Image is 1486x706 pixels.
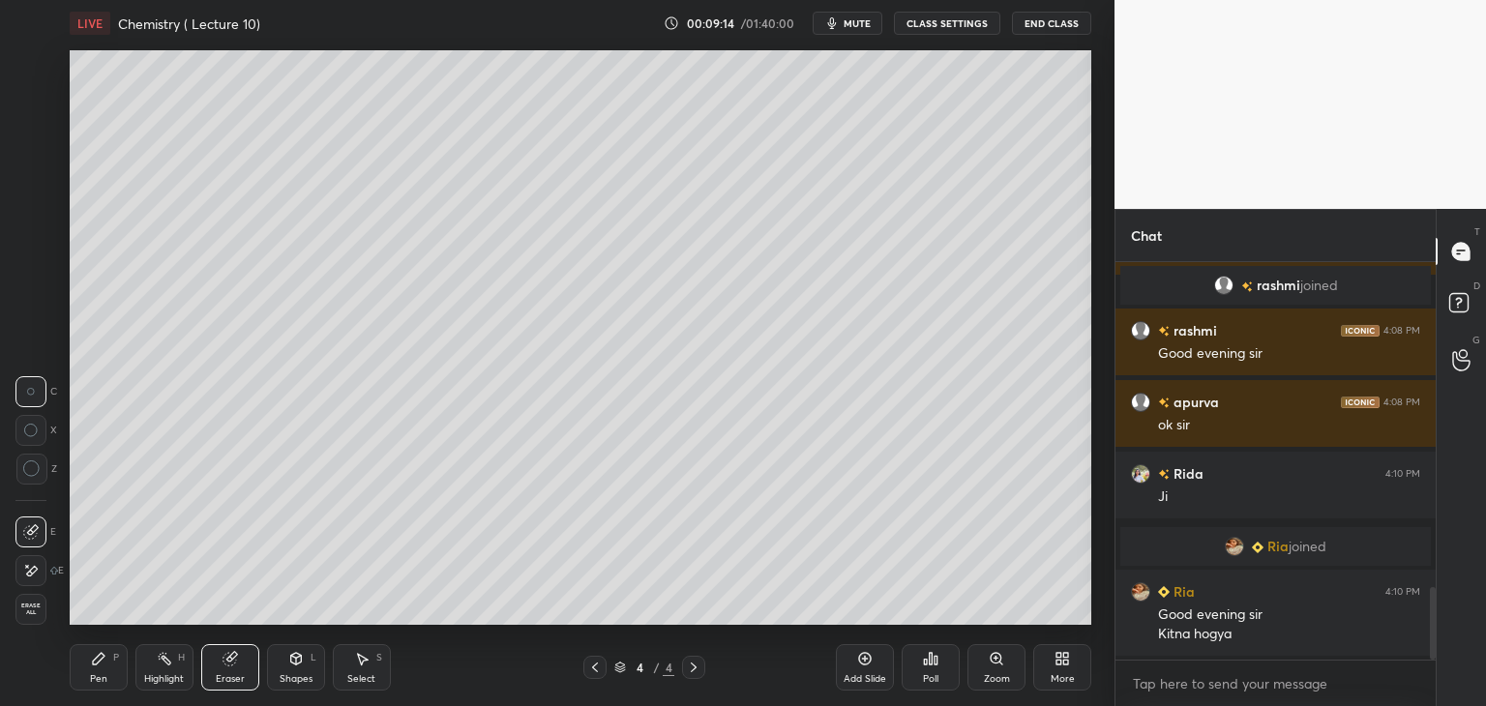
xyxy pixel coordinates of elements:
[178,653,185,662] div: H
[1115,262,1436,661] div: grid
[923,674,938,684] div: Poll
[844,674,886,684] div: Add Slide
[1385,468,1420,480] div: 4:10 PM
[1383,397,1420,408] div: 4:08 PM
[1158,416,1420,435] div: ok sir
[1158,344,1420,364] div: Good evening sir
[1289,539,1326,554] span: joined
[1214,276,1233,295] img: default.png
[1472,333,1480,347] p: G
[813,12,882,35] button: mute
[1474,224,1480,239] p: T
[70,12,110,35] div: LIVE
[1300,278,1338,293] span: joined
[1257,278,1300,293] span: rashmi
[1158,326,1170,337] img: no-rating-badge.077c3623.svg
[15,555,64,586] div: E
[1131,464,1150,484] img: 324b7ae3f6e84dbbb3632ae0ad1a0089.jpg
[1131,582,1150,602] img: 9c49796db0424d3e93502d3a13e5df49.jpg
[1241,281,1253,292] img: no-rating-badge.077c3623.svg
[1158,586,1170,598] img: Learner_Badge_beginner_1_8b307cf2a0.svg
[1158,397,1170,408] img: no-rating-badge.077c3623.svg
[1158,487,1420,507] div: Ji
[1225,537,1244,556] img: 9c49796db0424d3e93502d3a13e5df49.jpg
[15,376,57,407] div: C
[311,653,316,662] div: L
[1383,325,1420,337] div: 4:08 PM
[118,15,260,33] h4: Chemistry ( Lecture 10)
[1385,586,1420,598] div: 4:10 PM
[1341,397,1380,408] img: iconic-dark.1390631f.png
[1158,625,1420,644] div: Kitna hogya
[653,662,659,673] div: /
[1170,392,1219,412] h6: apurva
[1131,321,1150,340] img: default.png
[347,674,375,684] div: Select
[1473,279,1480,293] p: D
[894,12,1000,35] button: CLASS SETTINGS
[216,674,245,684] div: Eraser
[1158,469,1170,480] img: no-rating-badge.077c3623.svg
[1252,542,1263,553] img: Learner_Badge_beginner_1_8b307cf2a0.svg
[984,674,1010,684] div: Zoom
[376,653,382,662] div: S
[15,454,57,485] div: Z
[113,653,119,662] div: P
[16,603,45,616] span: Erase all
[15,516,56,547] div: E
[844,16,871,30] span: mute
[90,674,107,684] div: Pen
[1158,605,1420,625] div: Good evening sir
[144,674,184,684] div: Highlight
[1170,581,1195,602] h6: Ria
[1170,463,1204,484] h6: Rida
[1341,325,1380,337] img: iconic-dark.1390631f.png
[1131,393,1150,412] img: default.png
[1170,320,1217,340] h6: rashmi
[1115,210,1177,261] p: Chat
[15,415,57,446] div: X
[630,662,649,673] div: 4
[1267,539,1289,554] span: Ria
[1051,674,1075,684] div: More
[663,659,674,676] div: 4
[280,674,312,684] div: Shapes
[1012,12,1091,35] button: End Class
